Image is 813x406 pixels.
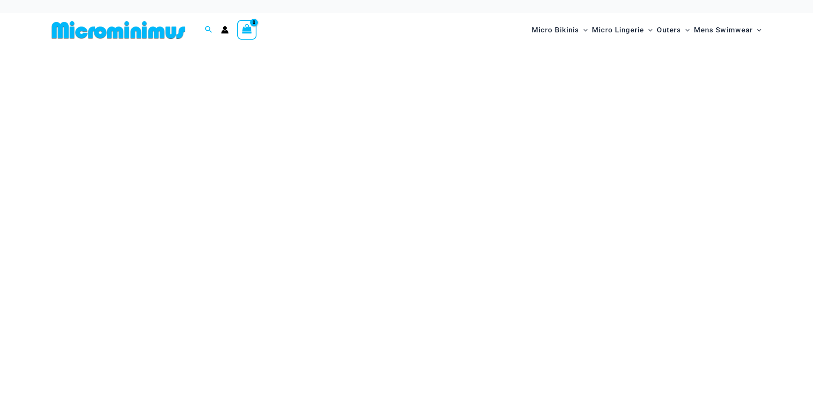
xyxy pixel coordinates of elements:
[532,19,579,41] span: Micro Bikinis
[644,19,653,41] span: Menu Toggle
[590,17,655,43] a: Micro LingerieMenu ToggleMenu Toggle
[48,20,189,40] img: MM SHOP LOGO FLAT
[692,17,763,43] a: Mens SwimwearMenu ToggleMenu Toggle
[753,19,761,41] span: Menu Toggle
[530,17,590,43] a: Micro BikinisMenu ToggleMenu Toggle
[579,19,588,41] span: Menu Toggle
[681,19,690,41] span: Menu Toggle
[237,20,257,40] a: View Shopping Cart, empty
[694,19,753,41] span: Mens Swimwear
[205,25,213,35] a: Search icon link
[657,19,681,41] span: Outers
[655,17,692,43] a: OutersMenu ToggleMenu Toggle
[592,19,644,41] span: Micro Lingerie
[221,26,229,34] a: Account icon link
[528,16,765,44] nav: Site Navigation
